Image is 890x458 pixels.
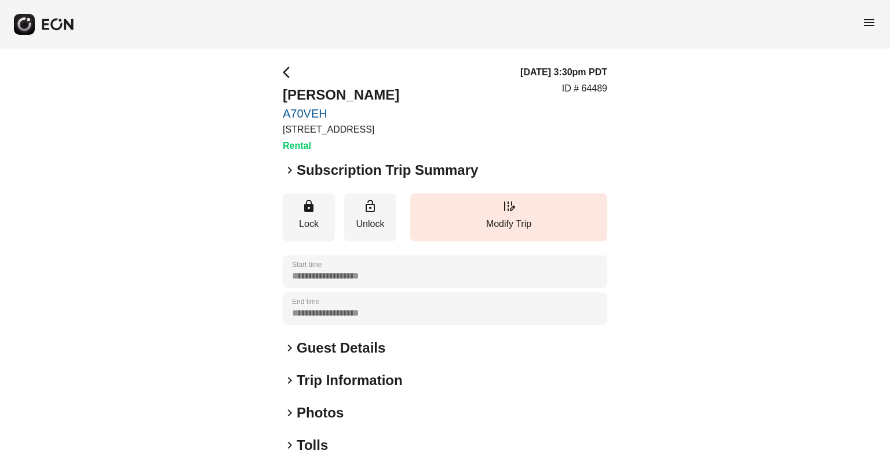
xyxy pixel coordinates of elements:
[283,139,399,153] h3: Rental
[283,406,297,420] span: keyboard_arrow_right
[416,217,601,231] p: Modify Trip
[283,341,297,355] span: keyboard_arrow_right
[297,161,478,179] h2: Subscription Trip Summary
[862,16,876,30] span: menu
[410,193,607,241] button: Modify Trip
[283,163,297,177] span: keyboard_arrow_right
[283,107,399,120] a: A70VEH
[363,199,377,213] span: lock_open
[302,199,316,213] span: lock
[297,436,328,455] h2: Tolls
[520,65,607,79] h3: [DATE] 3:30pm PDT
[283,123,399,137] p: [STREET_ADDRESS]
[297,371,403,390] h2: Trip Information
[297,339,385,357] h2: Guest Details
[297,404,344,422] h2: Photos
[283,193,335,241] button: Lock
[283,65,297,79] span: arrow_back_ios
[502,199,516,213] span: edit_road
[350,217,391,231] p: Unlock
[289,217,329,231] p: Lock
[562,82,607,96] p: ID # 64489
[283,373,297,387] span: keyboard_arrow_right
[283,438,297,452] span: keyboard_arrow_right
[283,86,399,104] h2: [PERSON_NAME]
[344,193,396,241] button: Unlock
